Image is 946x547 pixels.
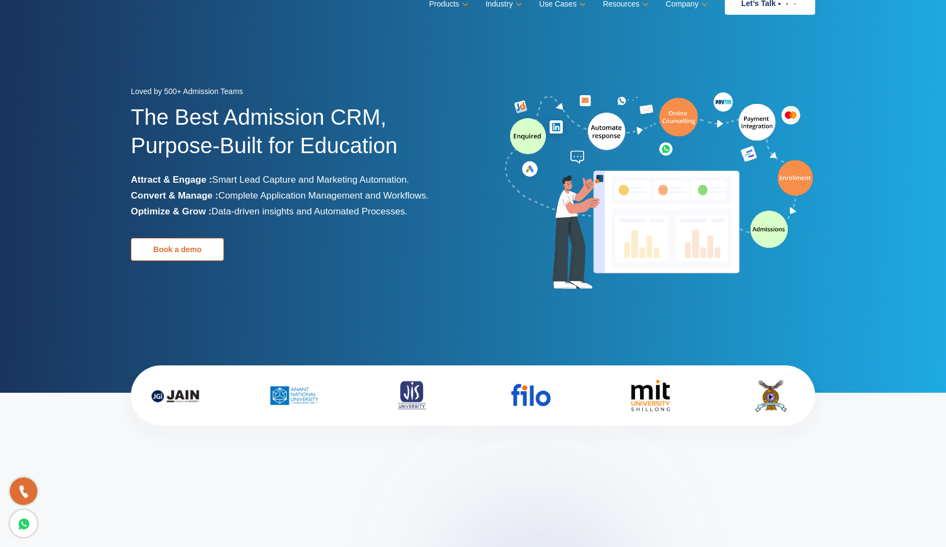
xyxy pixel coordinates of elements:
span: Data-driven insights and Automated Processes. [211,206,407,217]
h1: The Best Admission CRM, Purpose-Built for Education [131,103,465,172]
b: Optimize & Grow : [131,206,211,217]
span: Complete Application Management and Workflows. [218,190,429,201]
span: Smart Lead Capture and Marketing Automation. [212,174,409,185]
b: Convert & Manage : [131,190,218,201]
a: Book a demo [131,238,224,261]
img: admission-software-home-page-header [503,90,815,294]
b: Attract & Engage : [131,174,212,185]
div: Loved by 500+ Admission Teams [131,84,465,103]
